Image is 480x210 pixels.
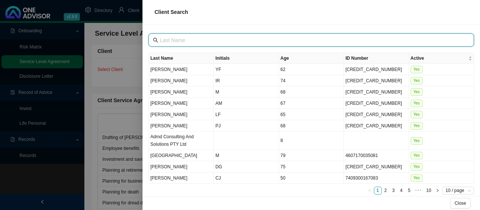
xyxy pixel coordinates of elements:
span: Yes [411,100,423,107]
span: 79 [280,153,285,158]
td: IR [214,75,279,86]
span: Close [454,199,466,207]
span: Yes [411,152,423,159]
span: Yes [411,77,423,85]
td: M [214,150,279,161]
span: right [436,189,439,192]
span: Yes [411,111,423,118]
td: LF [214,109,279,120]
a: 3 [390,187,397,194]
td: [PERSON_NAME] [149,120,214,131]
span: Client Search [154,9,188,15]
li: 3 [390,187,397,195]
a: 2 [382,187,389,194]
td: [PERSON_NAME] [149,161,214,172]
li: 2 [382,187,390,195]
td: 7409300167083 [344,172,409,184]
td: [GEOGRAPHIC_DATA] [149,150,214,161]
span: 74 [280,78,285,83]
th: ID Number [344,53,409,64]
td: [CREDIT_CARD_NUMBER] [344,109,409,120]
span: Yes [411,174,423,182]
td: [PERSON_NAME] [149,98,214,109]
button: right [434,187,442,195]
td: DG [214,161,279,172]
a: 1 [374,187,381,194]
li: 4 [397,187,405,195]
td: [CREDIT_CARD_NUMBER] [344,86,409,98]
span: 65 [280,112,285,117]
li: 1 [374,187,382,195]
th: Active [409,53,474,64]
span: left [368,189,372,192]
th: Initials [214,53,279,64]
li: 5 [405,187,413,195]
td: [PERSON_NAME] [149,86,214,98]
button: Close [450,198,471,208]
td: [CREDIT_CARD_NUMBER] [344,98,409,109]
span: search [153,38,158,43]
li: Next Page [434,187,442,195]
td: 4607170035081 [344,150,409,161]
td: CJ [214,172,279,184]
td: [PERSON_NAME] [149,172,214,184]
span: 10 / page [445,187,471,194]
td: YF [214,64,279,75]
td: [PERSON_NAME] [149,109,214,120]
td: Admd Consulting And Solutions PTY Ltd [149,131,214,150]
button: left [366,187,374,195]
span: Yes [411,137,423,145]
td: [CREDIT_CARD_NUMBER] [344,120,409,131]
a: 10 [424,187,433,194]
span: Yes [411,88,423,96]
a: 4 [398,187,405,194]
td: [CREDIT_CARD_NUMBER] [344,75,409,86]
span: Yes [411,66,423,73]
td: [CREDIT_CARD_NUMBER] [344,161,409,172]
li: Previous Page [366,187,374,195]
span: 50 [280,175,285,181]
li: Next 5 Pages [413,187,424,195]
th: Last Name [149,53,214,64]
td: AM [214,98,279,109]
th: Age [279,53,344,64]
span: Yes [411,122,423,130]
span: Yes [411,163,423,171]
td: [PERSON_NAME] [149,75,214,86]
span: 67 [280,101,285,106]
a: 5 [406,187,413,194]
span: Active [411,54,467,62]
td: M [214,86,279,98]
td: [PERSON_NAME] [149,64,214,75]
span: 62 [280,67,285,72]
td: [CREDIT_CARD_NUMBER] [344,64,409,75]
span: 68 [280,123,285,128]
input: Last Name [160,36,464,44]
span: 8 [280,138,283,143]
td: PJ [214,120,279,131]
span: ••• [413,187,424,195]
div: Page Size [442,187,474,195]
span: 68 [280,89,285,95]
li: 10 [424,187,434,195]
span: 75 [280,164,285,169]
